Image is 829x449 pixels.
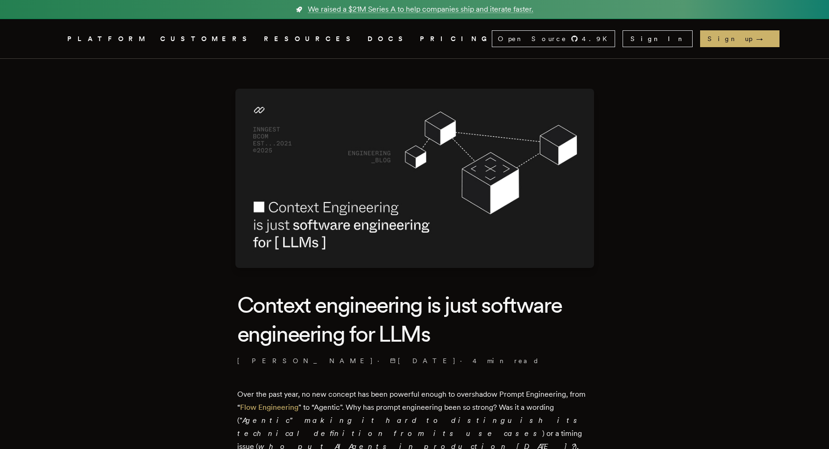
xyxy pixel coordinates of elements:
nav: Global [41,19,788,58]
a: DOCS [368,33,409,45]
h1: Context engineering is just software engineering for LLMs [237,290,592,349]
span: 4 min read [473,356,539,365]
span: → [756,34,772,43]
em: Agentic" making it hard to distinguish its technical definition from its use cases [237,416,582,438]
button: RESOURCES [264,33,356,45]
span: 4.9 K [582,34,613,43]
button: PLATFORM [67,33,149,45]
span: Open Source [498,34,567,43]
span: [DATE] [390,356,456,365]
p: · · [237,356,592,365]
a: PRICING [420,33,492,45]
a: CUSTOMERS [160,33,253,45]
a: Flow Engineering [240,403,298,412]
span: We raised a $21M Series A to help companies ship and iterate faster. [308,4,533,15]
a: Sign In [623,30,693,47]
a: [PERSON_NAME] [237,356,374,365]
a: Sign up [700,30,779,47]
img: Featured image for Context engineering is just software engineering for LLMs blog post [235,89,594,268]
